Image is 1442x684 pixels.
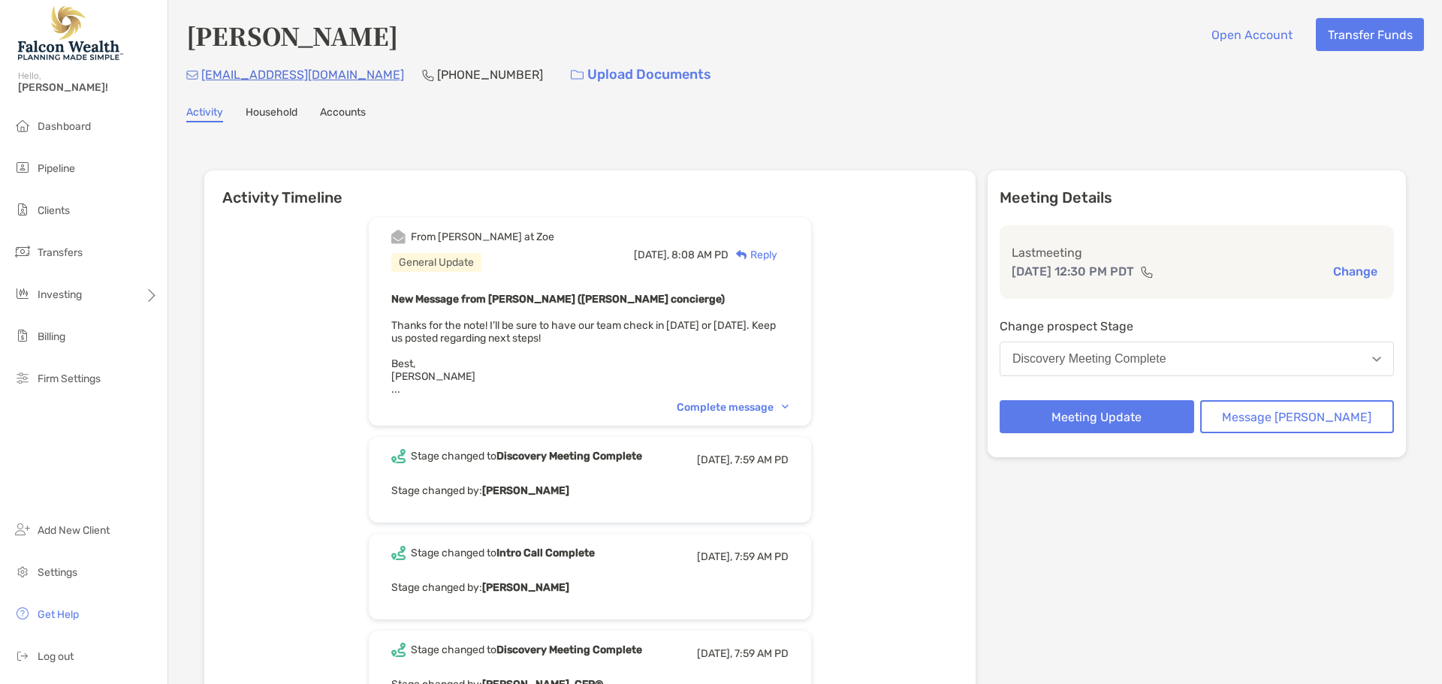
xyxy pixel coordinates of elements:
[391,546,406,560] img: Event icon
[14,562,32,580] img: settings icon
[38,246,83,259] span: Transfers
[14,200,32,218] img: clients icon
[782,405,789,409] img: Chevron icon
[1329,264,1382,279] button: Change
[482,581,569,594] b: [PERSON_NAME]
[671,249,729,261] span: 8:08 AM PD
[411,643,642,656] div: Stage changed to
[437,65,543,84] p: [PHONE_NUMBER]
[14,243,32,261] img: transfers icon
[735,550,789,563] span: 7:59 AM PD
[38,524,110,537] span: Add New Client
[246,106,297,122] a: Household
[201,65,404,84] p: [EMAIL_ADDRESS][DOMAIN_NAME]
[38,288,82,301] span: Investing
[1012,243,1382,262] p: Last meeting
[18,81,158,94] span: [PERSON_NAME]!
[391,643,406,657] img: Event icon
[735,453,789,466] span: 7:59 AM PD
[422,69,434,81] img: Phone Icon
[1372,357,1381,362] img: Open dropdown arrow
[496,643,642,656] b: Discovery Meeting Complete
[735,647,789,660] span: 7:59 AM PD
[729,247,777,263] div: Reply
[14,646,32,664] img: logout icon
[14,158,32,176] img: pipeline icon
[18,6,123,60] img: Falcon Wealth Planning Logo
[571,70,584,80] img: button icon
[14,327,32,345] img: billing icon
[14,285,32,303] img: investing icon
[634,249,669,261] span: [DATE],
[1316,18,1424,51] button: Transfer Funds
[391,230,406,244] img: Event icon
[38,566,77,579] span: Settings
[1199,18,1304,51] button: Open Account
[38,372,101,385] span: Firm Settings
[411,450,642,463] div: Stage changed to
[391,293,725,306] b: New Message from [PERSON_NAME] ([PERSON_NAME] concierge)
[1012,352,1166,366] div: Discovery Meeting Complete
[38,608,79,621] span: Get Help
[1140,266,1154,278] img: communication type
[496,547,595,559] b: Intro Call Complete
[391,253,481,272] div: General Update
[697,550,732,563] span: [DATE],
[697,647,732,660] span: [DATE],
[1200,400,1395,433] button: Message [PERSON_NAME]
[14,520,32,538] img: add_new_client icon
[186,71,198,80] img: Email Icon
[1012,262,1134,281] p: [DATE] 12:30 PM PDT
[391,578,789,597] p: Stage changed by:
[1000,188,1394,207] p: Meeting Details
[1000,317,1394,336] p: Change prospect Stage
[14,604,32,622] img: get-help icon
[38,204,70,217] span: Clients
[391,449,406,463] img: Event icon
[411,231,554,243] div: From [PERSON_NAME] at Zoe
[1000,342,1394,376] button: Discovery Meeting Complete
[561,59,721,91] a: Upload Documents
[391,319,776,396] span: Thanks for the note! I’ll be sure to have our team check in [DATE] or [DATE]. Keep us posted rega...
[736,250,747,260] img: Reply icon
[38,330,65,343] span: Billing
[186,106,223,122] a: Activity
[14,116,32,134] img: dashboard icon
[204,170,976,206] h6: Activity Timeline
[38,162,75,175] span: Pipeline
[1000,400,1194,433] button: Meeting Update
[496,450,642,463] b: Discovery Meeting Complete
[14,369,32,387] img: firm-settings icon
[391,481,789,500] p: Stage changed by:
[38,120,91,133] span: Dashboard
[320,106,366,122] a: Accounts
[677,401,789,414] div: Complete message
[38,650,74,663] span: Log out
[482,484,569,497] b: [PERSON_NAME]
[186,18,398,53] h4: [PERSON_NAME]
[697,453,732,466] span: [DATE],
[411,547,595,559] div: Stage changed to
